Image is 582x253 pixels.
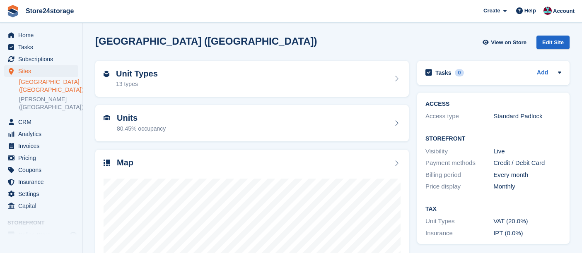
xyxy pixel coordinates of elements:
[117,158,133,167] h2: Map
[493,147,561,156] div: Live
[425,229,493,238] div: Insurance
[524,7,536,15] span: Help
[455,69,464,76] div: 0
[18,152,68,164] span: Pricing
[95,61,409,97] a: Unit Types 13 types
[95,36,317,47] h2: [GEOGRAPHIC_DATA] ([GEOGRAPHIC_DATA])
[536,36,570,53] a: Edit Site
[425,101,561,107] h2: ACCESS
[7,219,82,227] span: Storefront
[435,69,452,76] h2: Tasks
[68,230,78,240] a: Preview store
[553,7,575,15] span: Account
[104,71,109,77] img: unit-type-icn-2b2737a686de81e16bb02015468b77c625bbabd49415b5ef34ead5e3b44a266d.svg
[425,147,493,156] div: Visibility
[19,95,78,111] a: [PERSON_NAME] ([GEOGRAPHIC_DATA])
[18,140,68,152] span: Invoices
[536,36,570,49] div: Edit Site
[19,78,78,94] a: [GEOGRAPHIC_DATA] ([GEOGRAPHIC_DATA])
[117,124,166,133] div: 80.45% occupancy
[493,229,561,238] div: IPT (0.0%)
[18,229,68,241] span: Online Store
[425,206,561,212] h2: Tax
[18,188,68,200] span: Settings
[425,217,493,226] div: Unit Types
[18,41,68,53] span: Tasks
[4,229,78,241] a: menu
[4,128,78,140] a: menu
[18,53,68,65] span: Subscriptions
[493,170,561,180] div: Every month
[493,158,561,168] div: Credit / Debit Card
[493,217,561,226] div: VAT (20.0%)
[493,112,561,121] div: Standard Padlock
[18,200,68,212] span: Capital
[18,164,68,176] span: Coupons
[4,200,78,212] a: menu
[425,182,493,191] div: Price display
[116,69,158,79] h2: Unit Types
[543,7,552,15] img: George
[493,182,561,191] div: Monthly
[425,170,493,180] div: Billing period
[117,113,166,123] h2: Units
[4,152,78,164] a: menu
[4,116,78,128] a: menu
[4,176,78,188] a: menu
[18,29,68,41] span: Home
[4,140,78,152] a: menu
[4,41,78,53] a: menu
[18,176,68,188] span: Insurance
[425,112,493,121] div: Access type
[7,5,19,17] img: stora-icon-8386f47178a22dfd0bd8f6a31ec36ba5ce8667c1dd55bd0f319d3a0aa187defe.svg
[116,80,158,88] div: 13 types
[481,36,530,49] a: View on Store
[4,188,78,200] a: menu
[4,164,78,176] a: menu
[537,68,548,78] a: Add
[425,158,493,168] div: Payment methods
[18,116,68,128] span: CRM
[4,29,78,41] a: menu
[22,4,77,18] a: Store24storage
[4,65,78,77] a: menu
[95,105,409,141] a: Units 80.45% occupancy
[425,136,561,142] h2: Storefront
[483,7,500,15] span: Create
[104,160,110,166] img: map-icn-33ee37083ee616e46c38cad1a60f524a97daa1e2b2c8c0bc3eb3415660979fc1.svg
[18,65,68,77] span: Sites
[18,128,68,140] span: Analytics
[491,38,526,47] span: View on Store
[104,115,110,121] img: unit-icn-7be61d7bf1b0ce9d3e12c5938cc71ed9869f7b940bace4675aadf7bd6d80202e.svg
[4,53,78,65] a: menu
